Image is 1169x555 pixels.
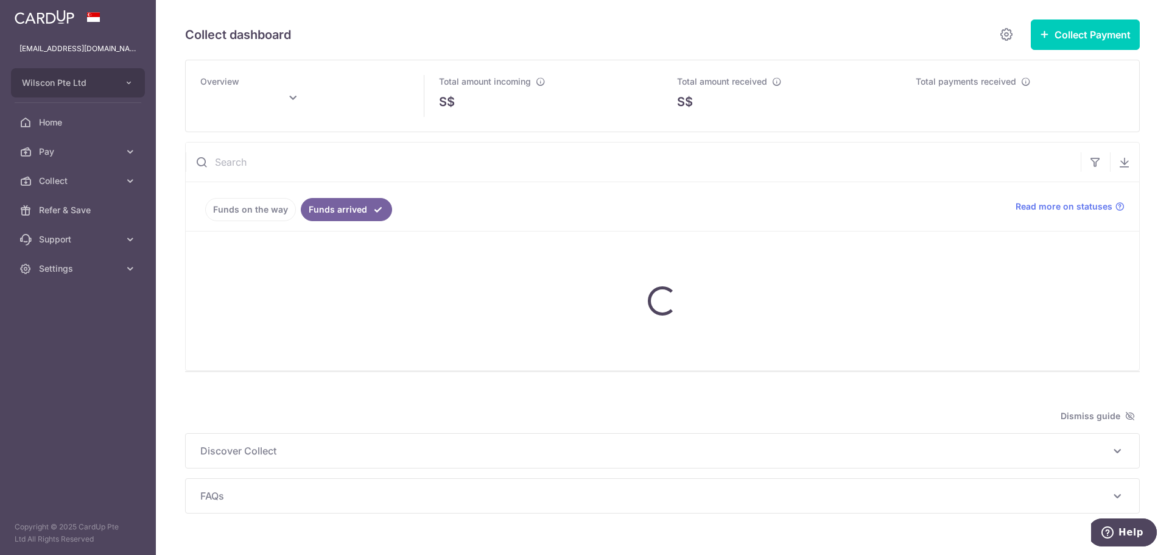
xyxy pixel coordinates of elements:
[1016,200,1125,213] a: Read more on statuses
[186,143,1081,182] input: Search
[439,76,531,87] span: Total amount incoming
[677,76,767,87] span: Total amount received
[39,263,119,275] span: Settings
[205,198,296,221] a: Funds on the way
[200,444,1110,458] span: Discover Collect
[39,233,119,246] span: Support
[39,204,119,216] span: Refer & Save
[27,9,52,19] span: Help
[1091,518,1157,549] iframe: Opens a widget where you can find more information
[200,489,1125,503] p: FAQs
[439,93,455,111] span: S$
[39,175,119,187] span: Collect
[677,93,693,111] span: S$
[200,444,1125,458] p: Discover Collect
[301,198,392,221] a: Funds arrived
[200,489,1110,503] span: FAQs
[19,43,136,55] p: [EMAIL_ADDRESS][DOMAIN_NAME]
[15,10,74,24] img: CardUp
[200,76,239,87] span: Overview
[1016,200,1112,213] span: Read more on statuses
[39,146,119,158] span: Pay
[185,25,291,44] h5: Collect dashboard
[11,68,145,97] button: Wilscon Pte Ltd
[1061,409,1135,423] span: Dismiss guide
[22,77,112,89] span: Wilscon Pte Ltd
[916,76,1016,87] span: Total payments received
[1031,19,1140,50] button: Collect Payment
[39,116,119,129] span: Home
